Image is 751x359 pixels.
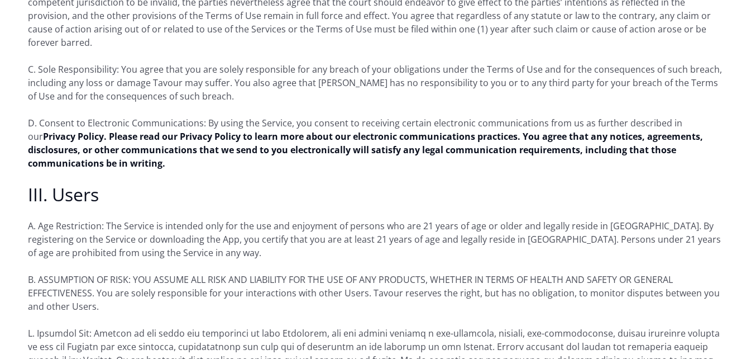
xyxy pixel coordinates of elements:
[28,273,723,313] p: B. ASSUMPTION OF RISK: YOU ASSUME ALL RISK AND LIABILITY FOR THE USE OF ANY PRODUCTS, WHETHER IN ...
[28,130,703,169] a: Privacy Policy. Please read our Privacy Policy to learn more about our electronic communications ...
[28,219,723,259] p: A. Age Restriction: The Service is intended only for the use and enjoyment of persons who are 21 ...
[28,63,723,103] p: C. Sole Responsibility: You agree that you are solely responsible for any breach of your obligati...
[28,183,723,206] h2: III. Users
[28,116,723,170] p: D. Consent to Electronic Communications: By using the Service, you consent to receiving certain e...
